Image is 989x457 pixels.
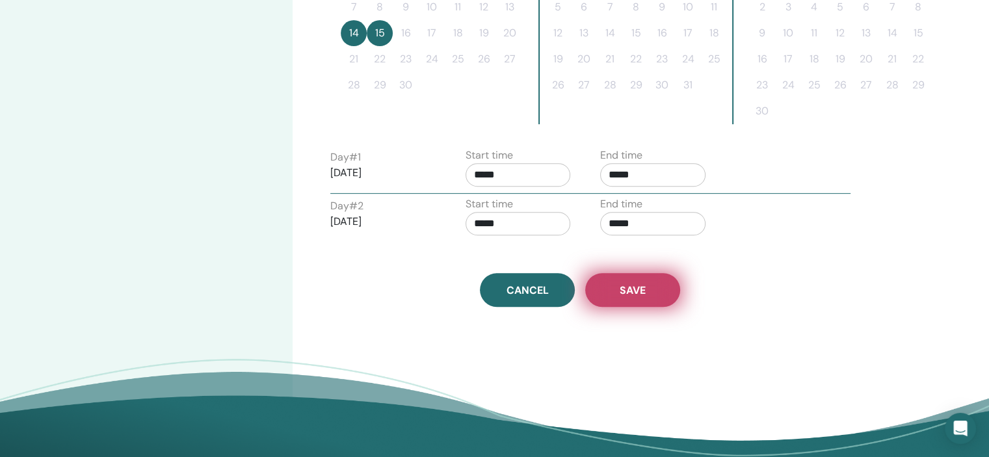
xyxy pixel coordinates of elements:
[827,72,853,98] button: 26
[827,46,853,72] button: 19
[367,46,393,72] button: 22
[585,273,680,307] button: Save
[623,46,649,72] button: 22
[879,20,905,46] button: 14
[649,46,675,72] button: 23
[419,20,445,46] button: 17
[393,46,419,72] button: 23
[341,72,367,98] button: 28
[827,20,853,46] button: 12
[853,46,879,72] button: 20
[419,46,445,72] button: 24
[749,72,775,98] button: 23
[545,72,571,98] button: 26
[497,20,523,46] button: 20
[466,196,513,212] label: Start time
[367,72,393,98] button: 29
[466,148,513,163] label: Start time
[879,72,905,98] button: 28
[701,20,727,46] button: 18
[649,72,675,98] button: 30
[600,196,642,212] label: End time
[571,46,597,72] button: 20
[471,20,497,46] button: 19
[393,20,419,46] button: 16
[801,46,827,72] button: 18
[330,198,363,214] label: Day # 2
[341,20,367,46] button: 14
[749,20,775,46] button: 9
[675,20,701,46] button: 17
[801,20,827,46] button: 11
[749,46,775,72] button: 16
[545,46,571,72] button: 19
[341,46,367,72] button: 21
[330,214,436,229] p: [DATE]
[597,46,623,72] button: 21
[480,273,575,307] a: Cancel
[471,46,497,72] button: 26
[775,72,801,98] button: 24
[571,72,597,98] button: 27
[507,283,549,297] span: Cancel
[675,46,701,72] button: 24
[597,20,623,46] button: 14
[600,148,642,163] label: End time
[675,72,701,98] button: 31
[367,20,393,46] button: 15
[330,165,436,181] p: [DATE]
[801,72,827,98] button: 25
[853,20,879,46] button: 13
[571,20,597,46] button: 13
[749,98,775,124] button: 30
[879,46,905,72] button: 21
[393,72,419,98] button: 30
[623,72,649,98] button: 29
[905,46,931,72] button: 22
[775,46,801,72] button: 17
[330,150,361,165] label: Day # 1
[445,46,471,72] button: 25
[597,72,623,98] button: 28
[545,20,571,46] button: 12
[853,72,879,98] button: 27
[701,46,727,72] button: 25
[497,46,523,72] button: 27
[945,413,976,444] div: Open Intercom Messenger
[620,283,646,297] span: Save
[445,20,471,46] button: 18
[623,20,649,46] button: 15
[905,72,931,98] button: 29
[775,20,801,46] button: 10
[649,20,675,46] button: 16
[905,20,931,46] button: 15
